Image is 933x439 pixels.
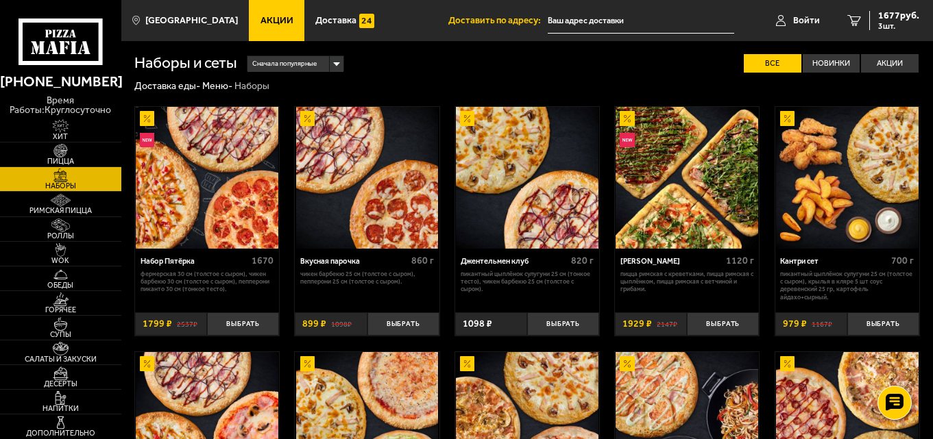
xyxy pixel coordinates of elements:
[812,319,832,329] s: 1167 ₽
[177,319,197,329] s: 2537 ₽
[140,133,154,147] img: Новинка
[300,356,315,371] img: Акционный
[202,80,232,92] a: Меню-
[411,255,434,266] span: 860 г
[134,55,237,71] h1: Наборы и сеты
[141,270,274,293] p: Фермерская 30 см (толстое с сыром), Чикен Барбекю 30 см (толстое с сыром), Пепперони Пиканто 30 с...
[461,257,568,266] div: Джентельмен клуб
[463,319,492,329] span: 1098 ₽
[780,356,795,371] img: Акционный
[460,111,474,125] img: Акционный
[140,356,154,371] img: Акционный
[296,107,439,249] img: Вкусная парочка
[615,107,759,249] a: АкционныйНовинкаМама Миа
[776,107,919,249] img: Кантри сет
[134,80,200,92] a: Доставка еды-
[359,14,374,28] img: 15daf4d41897b9f0e9f617042186c801.svg
[461,270,594,293] p: Пикантный цыплёнок сулугуни 25 см (тонкое тесто), Чикен Барбекю 25 см (толстое с сыром).
[331,319,352,329] s: 1098 ₽
[780,257,888,266] div: Кантри сет
[315,16,356,25] span: Доставка
[803,54,860,73] label: Новинки
[300,257,408,266] div: Вкусная парочка
[775,107,919,249] a: АкционныйКантри сет
[302,319,326,329] span: 899 ₽
[793,16,820,25] span: Войти
[143,319,172,329] span: 1799 ₽
[300,270,434,286] p: Чикен Барбекю 25 см (толстое с сыром), Пепперони 25 см (толстое с сыром).
[252,55,317,73] span: Сначала популярные
[527,312,599,336] button: Выбрать
[878,11,919,21] span: 1677 руб.
[687,312,759,336] button: Выбрать
[145,16,238,25] span: [GEOGRAPHIC_DATA]
[620,111,634,125] img: Акционный
[300,111,315,125] img: Акционный
[847,312,919,336] button: Выбрать
[780,111,795,125] img: Акционный
[861,54,919,73] label: Акции
[140,111,154,125] img: Акционный
[616,107,758,249] img: Мама Миа
[141,257,249,266] div: Набор Пятёрка
[136,107,278,249] img: Набор Пятёрка
[448,16,548,25] span: Доставить по адресу:
[207,312,279,336] button: Выбрать
[620,270,754,293] p: Пицца Римская с креветками, Пицца Римская с цыплёнком, Пицца Римская с ветчиной и грибами.
[460,356,474,371] img: Акционный
[783,319,807,329] span: 979 ₽
[548,8,734,34] input: Ваш адрес доставки
[455,107,599,249] a: АкционныйДжентельмен клуб
[456,107,598,249] img: Джентельмен клуб
[878,22,919,30] span: 3 шт.
[726,255,754,266] span: 1120 г
[620,133,634,147] img: Новинка
[571,255,594,266] span: 820 г
[780,270,914,301] p: Пикантный цыплёнок сулугуни 25 см (толстое с сыром), крылья в кляре 5 шт соус деревенский 25 гр, ...
[744,54,801,73] label: Все
[234,80,269,92] div: Наборы
[657,319,677,329] s: 2147 ₽
[367,312,439,336] button: Выбрать
[295,107,439,249] a: АкционныйВкусная парочка
[135,107,279,249] a: АкционныйНовинкаНабор Пятёрка
[622,319,652,329] span: 1929 ₽
[620,257,723,266] div: [PERSON_NAME]
[260,16,293,25] span: Акции
[620,356,634,371] img: Акционный
[891,255,914,266] span: 700 г
[252,255,274,266] span: 1670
